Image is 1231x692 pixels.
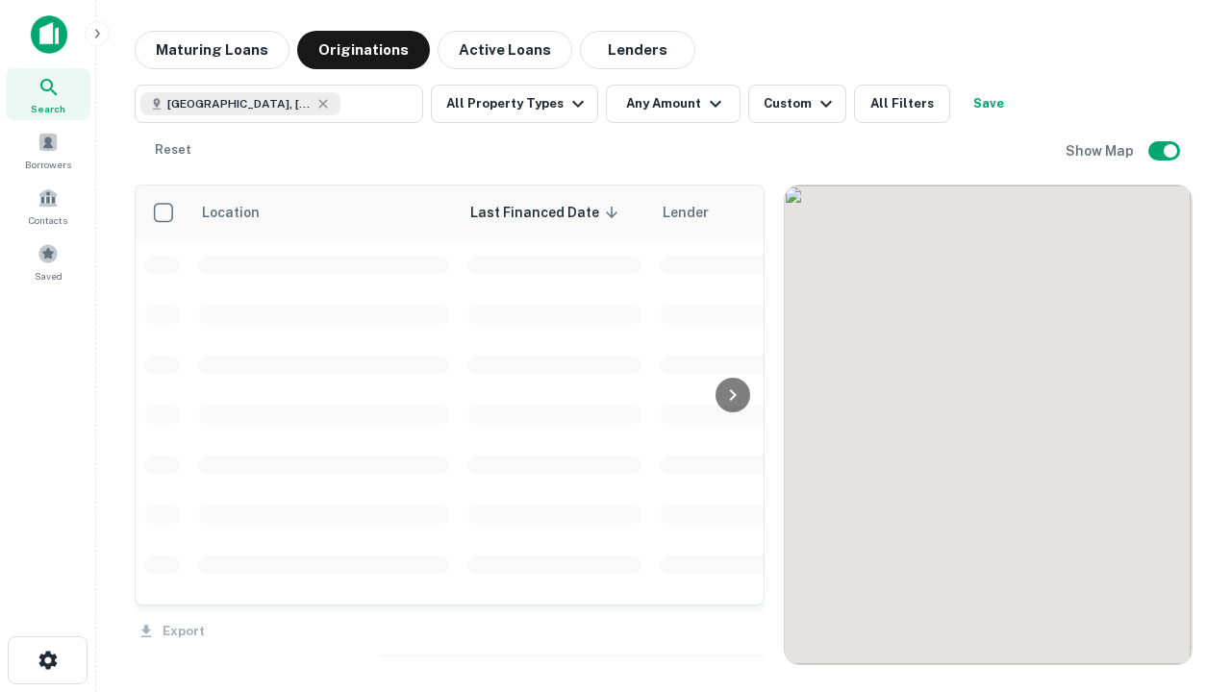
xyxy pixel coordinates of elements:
img: capitalize-icon.png [31,15,67,54]
button: Maturing Loans [135,31,289,69]
button: Active Loans [438,31,572,69]
button: Any Amount [606,85,741,123]
a: Contacts [6,180,90,232]
h6: Show Map [1066,140,1137,161]
th: Location [189,185,459,239]
a: Search [6,68,90,120]
th: Lender [651,185,959,239]
button: Originations [297,31,430,69]
button: Lenders [580,31,695,69]
button: Custom [748,85,846,123]
button: All Filters [854,85,950,123]
button: All Property Types [431,85,598,123]
span: Saved [35,268,63,284]
span: Search [31,101,65,116]
span: Location [201,201,285,224]
span: Borrowers [25,157,71,172]
a: Borrowers [6,124,90,176]
div: Custom [764,92,838,115]
a: Saved [6,235,90,287]
div: 0 0 [785,185,1192,664]
span: [GEOGRAPHIC_DATA], [GEOGRAPHIC_DATA] [167,95,312,112]
button: Save your search to get updates of matches that match your search criteria. [958,85,1019,123]
span: Last Financed Date [470,201,624,224]
iframe: Chat Widget [1135,477,1231,569]
span: Lender [663,201,709,224]
th: Last Financed Date [459,185,651,239]
button: Reset [142,131,204,169]
span: Contacts [29,212,67,228]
